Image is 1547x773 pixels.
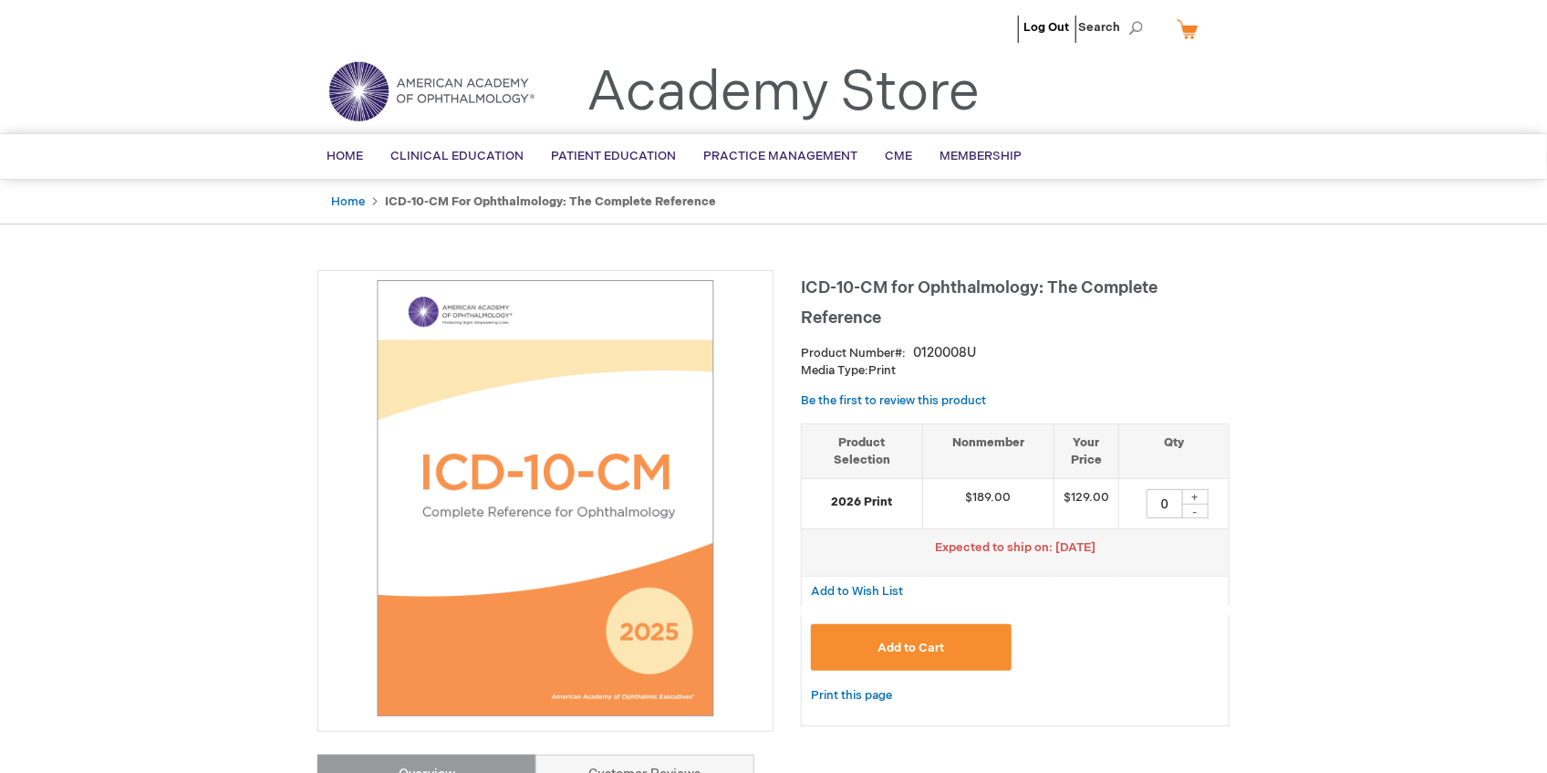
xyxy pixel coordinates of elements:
span: Practice Management [703,149,857,163]
button: Add to Cart [811,624,1012,671]
span: Home [327,149,363,163]
a: Be the first to review this product [801,393,986,408]
div: 0120008U [913,344,976,362]
span: Search [1078,9,1147,46]
span: Patient Education [551,149,676,163]
strong: 2026 Print [811,494,913,511]
span: Expected to ship on: [DATE] [935,540,1095,555]
span: ICD-10-CM for Ophthalmology: The Complete Reference [801,278,1158,328]
span: Clinical Education [390,149,524,163]
th: Your Price [1054,423,1118,478]
strong: Media Type: [801,363,868,378]
p: Print [801,362,1230,380]
th: Nonmember [922,423,1054,478]
span: CME [885,149,912,163]
a: Print this page [811,684,892,707]
a: Academy Store [587,60,980,126]
img: ICD-10-CM for Ophthalmology: The Complete Reference [327,280,763,716]
input: Qty [1147,489,1183,518]
th: Qty [1118,423,1229,478]
span: Add to Cart [877,641,944,655]
strong: Product Number [801,346,906,360]
a: Log Out [1023,20,1069,35]
a: Add to Wish List [811,583,903,599]
td: $129.00 [1054,479,1118,529]
div: + [1181,489,1209,505]
td: $189.00 [922,479,1054,529]
div: - [1181,504,1209,518]
a: Home [331,194,365,209]
th: Product Selection [802,423,922,478]
strong: ICD-10-CM for Ophthalmology: The Complete Reference [385,194,716,209]
span: Membership [940,149,1022,163]
span: Add to Wish List [811,584,903,599]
